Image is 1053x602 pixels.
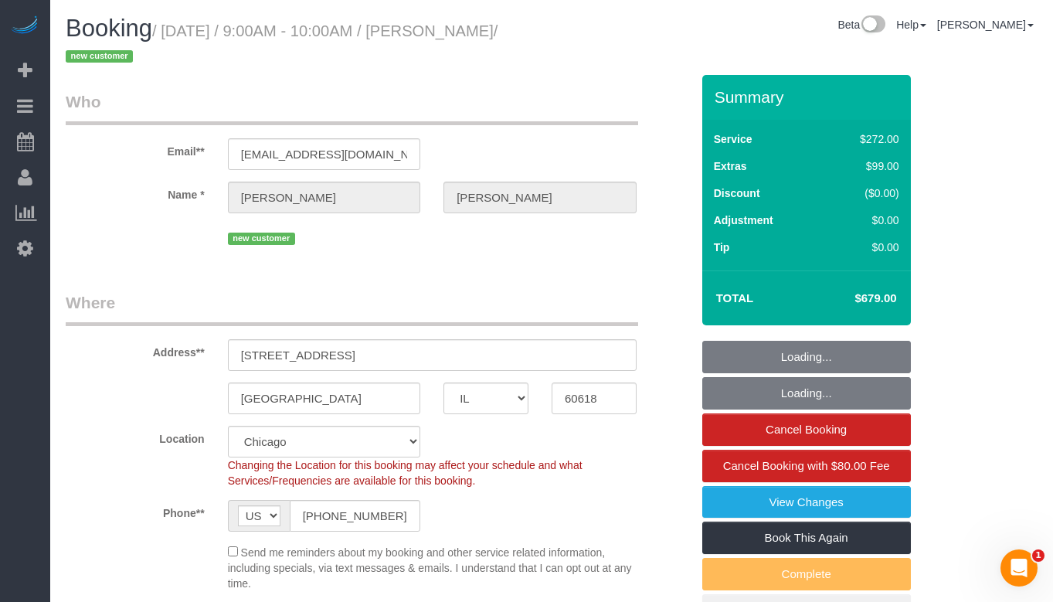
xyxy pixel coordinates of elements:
input: First Name** [228,182,421,213]
a: Book This Again [702,522,911,554]
span: Booking [66,15,152,42]
iframe: Intercom live chat [1000,549,1038,587]
div: $99.00 [827,158,899,174]
label: Name * [54,182,216,202]
img: New interface [860,15,885,36]
input: Zip Code** [552,383,637,414]
span: Send me reminders about my booking and other service related information, including specials, via... [228,546,632,590]
label: Extras [714,158,747,174]
a: Cancel Booking [702,413,911,446]
label: Service [714,131,752,147]
label: Discount [714,185,760,201]
span: new customer [66,50,133,63]
strong: Total [716,291,754,304]
legend: Who [66,90,638,125]
a: Help [896,19,926,31]
span: 1 [1032,549,1045,562]
a: View Changes [702,486,911,519]
label: Adjustment [714,213,773,228]
div: $0.00 [827,240,899,255]
div: $0.00 [827,213,899,228]
a: [PERSON_NAME] [937,19,1034,31]
a: Beta [837,19,885,31]
img: Automaid Logo [9,15,40,37]
span: new customer [228,233,295,245]
h3: Summary [715,88,903,106]
legend: Where [66,291,638,326]
span: Changing the Location for this booking may affect your schedule and what Services/Frequencies are... [228,459,583,487]
span: Cancel Booking with $80.00 Fee [723,459,890,472]
label: Tip [714,240,730,255]
input: Last Name* [443,182,637,213]
small: / [DATE] / 9:00AM - 10:00AM / [PERSON_NAME] [66,22,498,66]
h4: $679.00 [808,292,896,305]
label: Location [54,426,216,447]
div: $272.00 [827,131,899,147]
a: Cancel Booking with $80.00 Fee [702,450,911,482]
div: ($0.00) [827,185,899,201]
